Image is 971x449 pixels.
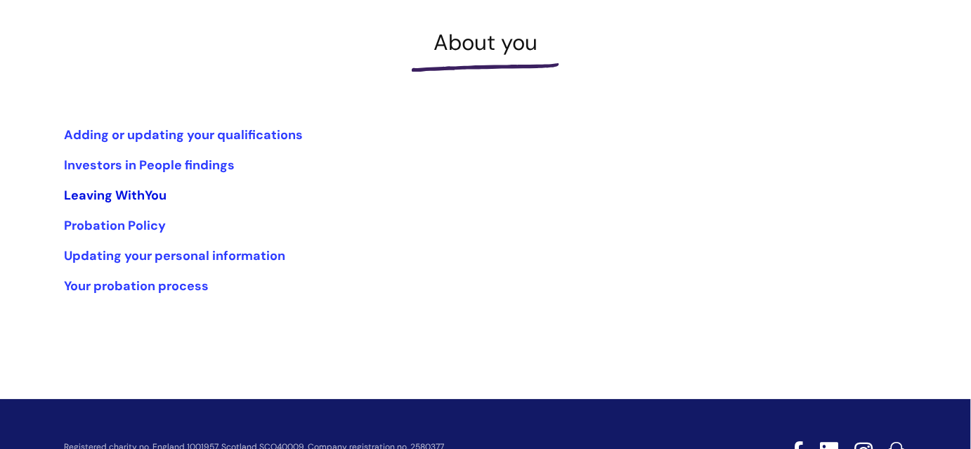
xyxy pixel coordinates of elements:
[64,187,167,204] a: Leaving WithYou
[64,217,166,234] a: Probation Policy
[64,247,285,264] a: Updating your personal information
[64,126,303,143] a: Adding or updating your qualifications
[64,157,235,174] a: Investors in People findings
[64,278,209,294] a: Your probation process
[64,30,907,56] h1: About you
